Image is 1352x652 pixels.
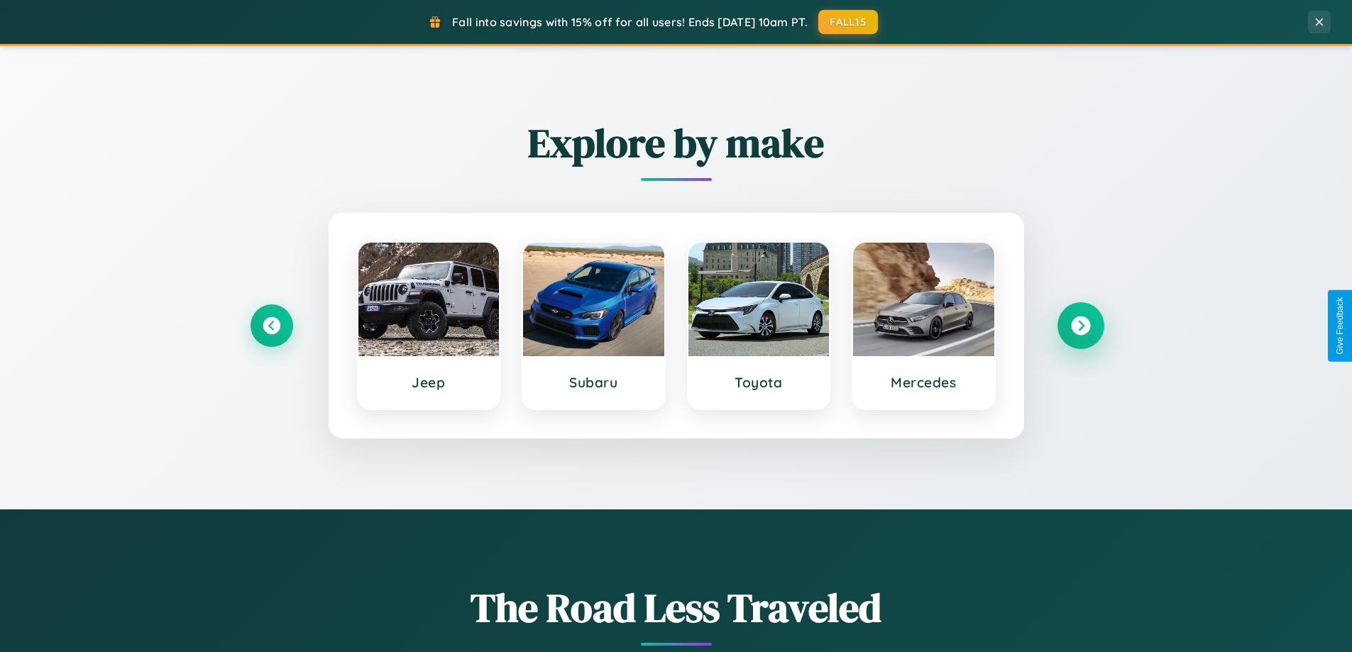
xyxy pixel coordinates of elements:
[452,15,808,29] span: Fall into savings with 15% off for all users! Ends [DATE] 10am PT.
[867,374,980,391] h3: Mercedes
[703,374,815,391] h3: Toyota
[251,580,1102,635] h1: The Road Less Traveled
[373,374,485,391] h3: Jeep
[818,10,878,34] button: FALL15
[537,374,650,391] h3: Subaru
[1335,297,1345,355] div: Give Feedback
[251,116,1102,170] h2: Explore by make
